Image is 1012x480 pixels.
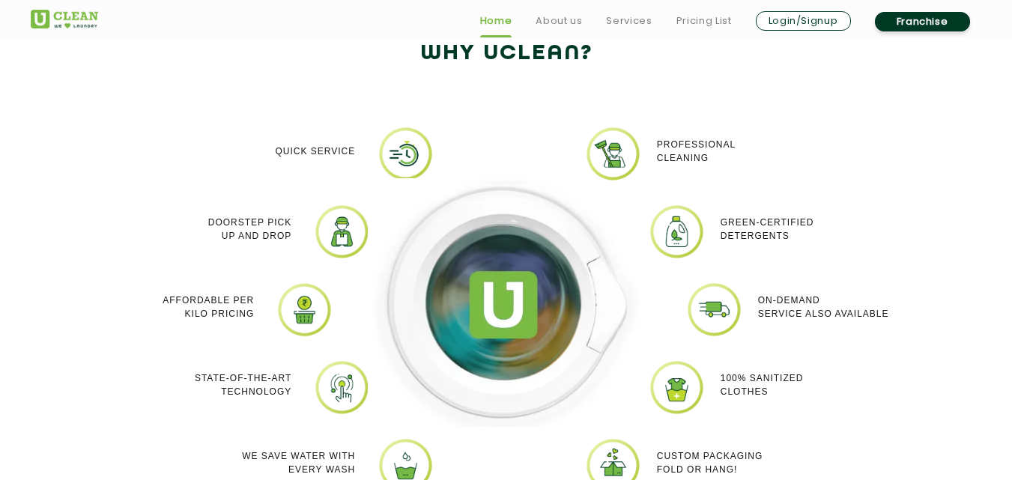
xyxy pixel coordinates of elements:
img: PROFESSIONAL_CLEANING_11zon.webp [585,126,641,182]
p: State-of-the-art Technology [195,371,291,398]
p: Affordable per kilo pricing [163,294,254,320]
p: Green-Certified Detergents [721,216,814,243]
a: Franchise [875,12,970,31]
h2: Why Uclean? [31,36,982,72]
p: Custom packaging Fold or Hang! [657,449,763,476]
img: laundry pick and drop services [276,282,333,338]
img: UClean Laundry and Dry Cleaning [31,10,98,28]
a: Login/Signup [756,11,851,31]
img: laundry near me [649,204,705,260]
a: Services [606,12,652,30]
p: We Save Water with every wash [242,449,355,476]
a: Pricing List [676,12,732,30]
img: Dry cleaners near me [368,178,645,428]
a: Home [480,12,512,30]
img: Online dry cleaning services [314,204,370,260]
p: Quick Service [275,145,355,158]
img: Laundry shop near me [314,359,370,416]
p: 100% Sanitized Clothes [721,371,804,398]
img: Laundry [686,282,742,338]
p: Professional cleaning [657,138,736,165]
p: On-demand service also available [758,294,889,320]
p: Doorstep Pick up and Drop [208,216,291,243]
a: About us [536,12,582,30]
img: Uclean laundry [649,359,705,416]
